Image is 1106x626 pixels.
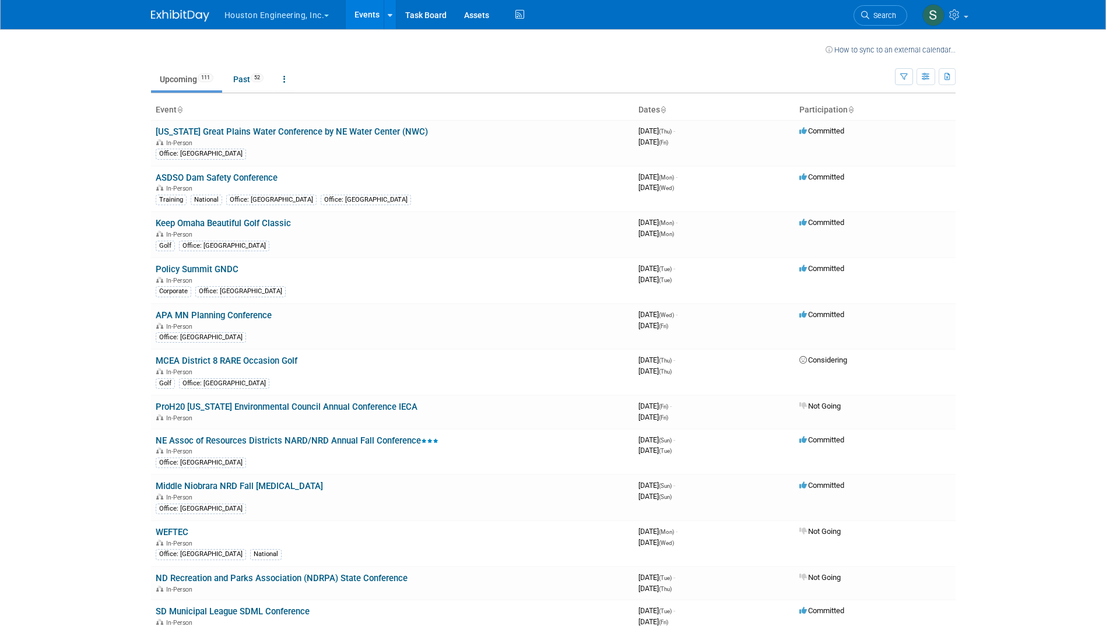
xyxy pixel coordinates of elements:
[156,126,428,137] a: [US_STATE] Great Plains Water Conference by NE Water Center (NWC)
[659,128,672,135] span: (Thu)
[869,11,896,20] span: Search
[198,73,213,82] span: 111
[166,185,196,192] span: In-Person
[156,494,163,500] img: In-Person Event
[156,149,246,159] div: Office: [GEOGRAPHIC_DATA]
[638,275,672,284] span: [DATE]
[659,540,674,546] span: (Wed)
[179,241,269,251] div: Office: [GEOGRAPHIC_DATA]
[156,323,163,329] img: In-Person Event
[676,310,677,319] span: -
[156,573,408,583] a: ND Recreation and Parks Association (NDRPA) State Conference
[638,229,674,238] span: [DATE]
[156,619,163,625] img: In-Person Event
[676,218,677,227] span: -
[673,435,675,444] span: -
[638,492,672,501] span: [DATE]
[156,310,272,321] a: APA MN Planning Conference
[673,606,675,615] span: -
[638,310,677,319] span: [DATE]
[659,608,672,614] span: (Tue)
[799,356,847,364] span: Considering
[638,367,672,375] span: [DATE]
[826,45,956,54] a: How to sync to an external calendar...
[659,403,668,410] span: (Fri)
[166,368,196,376] span: In-Person
[659,483,672,489] span: (Sun)
[156,218,291,228] a: Keep Omaha Beautiful Golf Classic
[156,435,438,446] a: NE Assoc of Resources Districts NARD/NRD Annual Fall Conference
[634,100,795,120] th: Dates
[224,68,272,90] a: Past52
[659,575,672,581] span: (Tue)
[659,312,674,318] span: (Wed)
[659,266,672,272] span: (Tue)
[922,4,945,26] img: Shawn Mistelski
[156,195,187,205] div: Training
[156,458,246,468] div: Office: [GEOGRAPHIC_DATA]
[156,402,417,412] a: ProH20 [US_STATE] Environmental Council Annual Conference IECA
[151,100,634,120] th: Event
[659,414,668,421] span: (Fri)
[166,231,196,238] span: In-Person
[799,126,844,135] span: Committed
[799,573,841,582] span: Not Going
[659,619,668,625] span: (Fri)
[156,332,246,343] div: Office: [GEOGRAPHIC_DATA]
[179,378,269,389] div: Office: [GEOGRAPHIC_DATA]
[156,139,163,145] img: In-Person Event
[799,310,844,319] span: Committed
[156,286,191,297] div: Corporate
[177,105,182,114] a: Sort by Event Name
[156,549,246,560] div: Office: [GEOGRAPHIC_DATA]
[166,448,196,455] span: In-Person
[638,538,674,547] span: [DATE]
[659,357,672,364] span: (Thu)
[166,323,196,330] span: In-Person
[659,323,668,329] span: (Fri)
[799,218,844,227] span: Committed
[166,277,196,284] span: In-Person
[659,174,674,181] span: (Mon)
[676,527,677,536] span: -
[676,173,677,181] span: -
[670,402,672,410] span: -
[156,264,238,275] a: Policy Summit GNDC
[638,446,672,455] span: [DATE]
[659,368,672,375] span: (Thu)
[638,413,668,421] span: [DATE]
[638,138,668,146] span: [DATE]
[156,241,175,251] div: Golf
[659,586,672,592] span: (Thu)
[156,481,323,491] a: Middle Niobrara NRD Fall [MEDICAL_DATA]
[156,414,163,420] img: In-Person Event
[660,105,666,114] a: Sort by Start Date
[659,529,674,535] span: (Mon)
[156,448,163,453] img: In-Person Event
[156,606,310,617] a: SD Municipal League SDML Conference
[166,414,196,422] span: In-Person
[638,584,672,593] span: [DATE]
[156,504,246,514] div: Office: [GEOGRAPHIC_DATA]
[659,277,672,283] span: (Tue)
[659,139,668,146] span: (Fri)
[638,573,675,582] span: [DATE]
[151,10,209,22] img: ExhibitDay
[321,195,411,205] div: Office: [GEOGRAPHIC_DATA]
[638,218,677,227] span: [DATE]
[166,586,196,593] span: In-Person
[638,173,677,181] span: [DATE]
[673,264,675,273] span: -
[799,527,841,536] span: Not Going
[799,435,844,444] span: Committed
[226,195,317,205] div: Office: [GEOGRAPHIC_DATA]
[638,264,675,273] span: [DATE]
[799,264,844,273] span: Committed
[673,481,675,490] span: -
[638,126,675,135] span: [DATE]
[673,573,675,582] span: -
[156,231,163,237] img: In-Person Event
[799,481,844,490] span: Committed
[166,494,196,501] span: In-Person
[156,356,297,366] a: MCEA District 8 RARE Occasion Golf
